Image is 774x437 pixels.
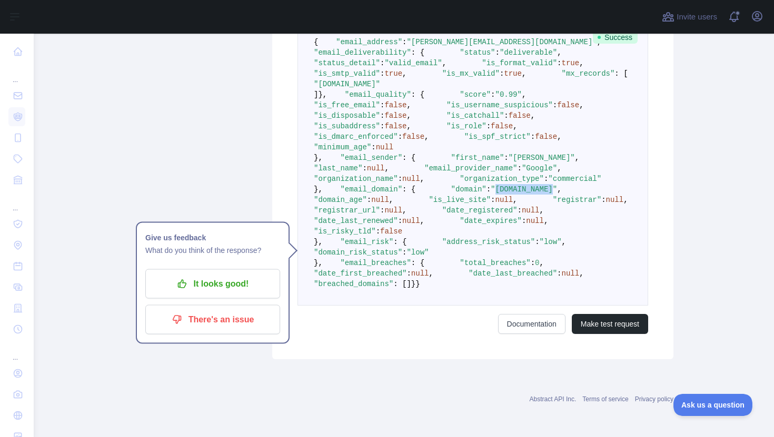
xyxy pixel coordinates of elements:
[314,154,323,162] span: },
[314,90,318,99] span: ]
[340,185,402,194] span: "email_domain"
[314,175,398,183] span: "organization_name"
[442,59,446,67] span: ,
[557,185,561,194] span: ,
[495,90,522,99] span: "0.99"
[380,227,402,236] span: false
[406,248,429,257] span: "low"
[429,196,491,204] span: "is_live_site"
[384,59,442,67] span: "valid_email"
[535,259,539,267] span: 0
[380,69,384,78] span: :
[531,111,535,120] span: ,
[522,69,526,78] span: ,
[314,80,380,88] span: "[DOMAIN_NAME]"
[402,185,415,194] span: : {
[336,38,402,46] span: "email_address"
[562,69,615,78] span: "mx_records"
[384,101,406,109] span: false
[406,38,597,46] span: "[PERSON_NAME][EMAIL_ADDRESS][DOMAIN_NAME]"
[579,101,583,109] span: ,
[460,217,522,225] span: "date_expires"
[509,154,575,162] span: "[PERSON_NAME]"
[380,59,384,67] span: :
[406,269,411,278] span: :
[487,185,491,194] span: :
[513,196,517,204] span: ,
[314,185,323,194] span: },
[406,122,411,130] span: ,
[557,133,561,141] span: ,
[522,206,540,215] span: null
[579,59,583,67] span: ,
[442,238,535,246] span: "address_risk_status"
[500,48,557,57] span: "deliverable"
[411,269,429,278] span: null
[398,175,402,183] span: :
[380,111,384,120] span: :
[340,238,393,246] span: "email_risk"
[402,175,420,183] span: null
[446,122,487,130] span: "is_role"
[442,69,500,78] span: "is_mx_valid"
[402,69,406,78] span: ,
[513,122,517,130] span: ,
[429,269,433,278] span: ,
[398,217,402,225] span: :
[411,280,415,288] span: }
[531,259,535,267] span: :
[8,63,25,84] div: ...
[424,164,517,172] span: "email_provider_name"
[8,341,25,362] div: ...
[495,196,513,204] span: null
[380,122,384,130] span: :
[345,90,411,99] span: "email_quality"
[464,133,531,141] span: "is_spf_strict"
[420,175,424,183] span: ,
[548,175,601,183] span: "commercial"
[557,164,561,172] span: ,
[500,69,504,78] span: :
[384,111,406,120] span: false
[314,280,393,288] span: "breached_domains"
[340,259,411,267] span: "email_breaches"
[314,111,380,120] span: "is_disposable"
[522,217,526,225] span: :
[424,133,429,141] span: ,
[498,314,565,334] a: Documentation
[530,395,577,403] a: Abstract API Inc.
[362,164,366,172] span: :
[318,90,327,99] span: },
[314,69,380,78] span: "is_smtp_valid"
[469,269,557,278] span: "date_last_breached"
[460,90,491,99] span: "score"
[614,69,628,78] span: : [
[411,259,424,267] span: : {
[314,59,380,67] span: "status_detail"
[540,259,544,267] span: ,
[314,269,406,278] span: "date_first_breached"
[340,154,402,162] span: "email_sender"
[562,59,580,67] span: true
[376,143,394,151] span: null
[601,196,606,204] span: :
[535,238,539,246] span: :
[522,90,526,99] span: ,
[314,143,371,151] span: "minimum_age"
[522,164,557,172] span: "Google"
[557,48,561,57] span: ,
[314,48,411,57] span: "email_deliverability"
[145,231,280,244] h1: Give us feedback
[562,238,566,246] span: ,
[446,111,504,120] span: "is_catchall"
[553,101,557,109] span: :
[557,269,561,278] span: :
[314,206,380,215] span: "registrar_url"
[402,133,424,141] span: false
[314,122,380,130] span: "is_subaddress"
[540,206,544,215] span: ,
[384,69,402,78] span: true
[460,259,530,267] span: "total_breaches"
[402,248,406,257] span: :
[531,133,535,141] span: :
